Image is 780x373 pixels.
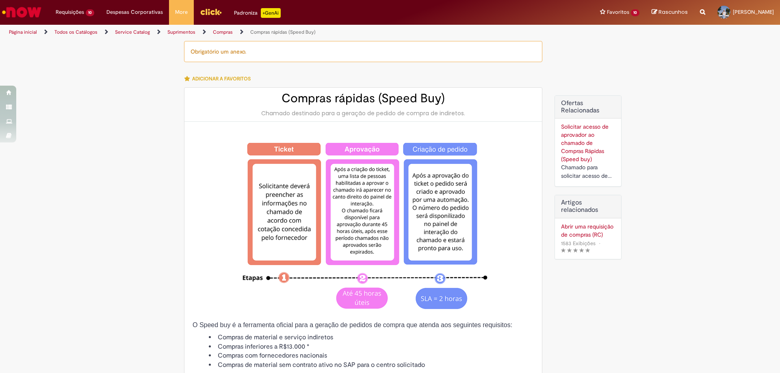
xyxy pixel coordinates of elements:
h2: Ofertas Relacionadas [561,100,615,114]
a: Solicitar acesso de aprovador ao chamado de Compras Rápidas (Speed buy) [561,123,609,163]
span: 1583 Exibições [561,240,596,247]
span: [PERSON_NAME] [733,9,774,15]
div: Padroniza [234,8,281,18]
div: Obrigatório um anexo. [184,41,542,62]
li: Compras de material e serviço indiretos [209,333,534,342]
li: Compras de material sem contrato ativo no SAP para o centro solicitado [209,360,534,370]
a: Compras [213,29,233,35]
a: Suprimentos [167,29,195,35]
a: Abrir uma requisição de compras (RC) [561,222,615,239]
li: Compras inferiores a R$13.000 * [209,342,534,351]
a: Service Catalog [115,29,150,35]
span: More [175,8,188,16]
img: ServiceNow [1,4,43,20]
span: O Speed buy é a ferramenta oficial para a geração de pedidos de compra que atenda aos seguintes r... [193,321,512,328]
a: Compras rápidas (Speed Buy) [250,29,316,35]
span: Rascunhos [659,8,688,16]
span: Adicionar a Favoritos [192,75,251,82]
span: • [597,238,602,249]
span: Favoritos [607,8,629,16]
a: Todos os Catálogos [54,29,97,35]
span: 10 [631,9,639,16]
li: Compras com fornecedores nacionais [209,351,534,360]
img: click_logo_yellow_360x200.png [200,6,222,18]
a: Página inicial [9,29,37,35]
div: Chamado destinado para a geração de pedido de compra de indiretos. [193,109,534,117]
button: Adicionar a Favoritos [184,70,255,87]
div: Ofertas Relacionadas [555,95,622,187]
span: Despesas Corporativas [106,8,163,16]
h3: Artigos relacionados [561,199,615,213]
h2: Compras rápidas (Speed Buy) [193,92,534,105]
ul: Trilhas de página [6,25,514,40]
span: 10 [86,9,94,16]
p: +GenAi [261,8,281,18]
a: Rascunhos [652,9,688,16]
div: Chamado para solicitar acesso de aprovador ao ticket de Speed buy [561,163,615,180]
span: Requisições [56,8,84,16]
